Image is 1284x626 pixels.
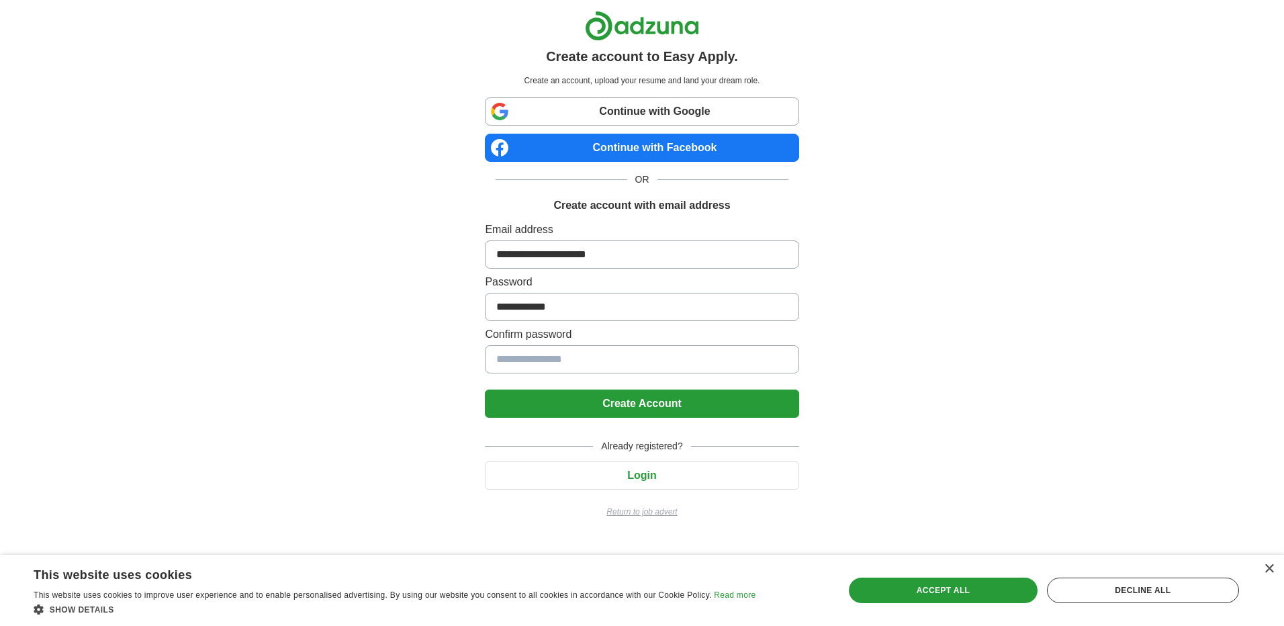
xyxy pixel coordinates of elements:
[546,46,738,66] h1: Create account to Easy Apply.
[1264,564,1274,574] div: Close
[485,506,798,518] a: Return to job advert
[627,173,657,187] span: OR
[485,469,798,481] a: Login
[1047,578,1239,603] div: Decline all
[485,134,798,162] a: Continue with Facebook
[714,590,755,600] a: Read more, opens a new window
[34,590,712,600] span: This website uses cookies to improve user experience and to enable personalised advertising. By u...
[485,390,798,418] button: Create Account
[849,578,1037,603] div: Accept all
[553,197,730,214] h1: Create account with email address
[50,605,114,615] span: Show details
[485,274,798,290] label: Password
[485,461,798,490] button: Login
[485,97,798,126] a: Continue with Google
[485,222,798,238] label: Email address
[488,75,796,87] p: Create an account, upload your resume and land your dream role.
[585,11,699,41] img: Adzuna logo
[593,439,690,453] span: Already registered?
[485,326,798,343] label: Confirm password
[34,602,755,616] div: Show details
[34,563,722,583] div: This website uses cookies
